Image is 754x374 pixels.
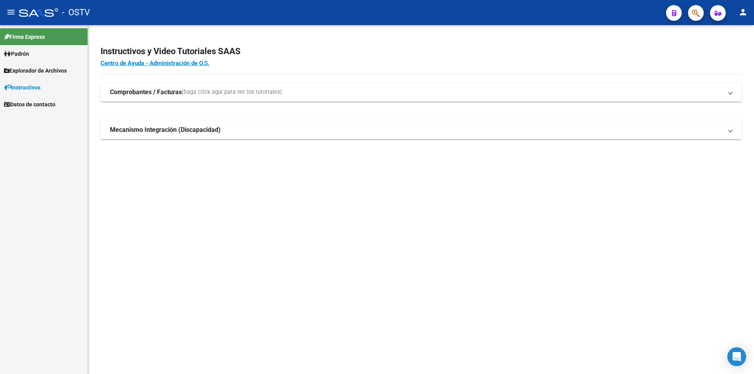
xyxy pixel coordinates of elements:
strong: Comprobantes / Facturas [110,88,182,97]
span: Explorador de Archivos [4,66,67,75]
a: Centro de Ayuda - Administración de O.S. [101,60,209,67]
mat-icon: menu [6,7,16,17]
div: Open Intercom Messenger [727,347,746,366]
span: - OSTV [62,4,90,21]
mat-expansion-panel-header: Mecanismo Integración (Discapacidad) [101,120,741,139]
span: Padrón [4,49,29,58]
span: Instructivos [4,83,40,92]
mat-expansion-panel-header: Comprobantes / Facturas(haga click aquí para ver los tutoriales) [101,83,741,102]
mat-icon: person [738,7,748,17]
span: Firma Express [4,33,45,41]
strong: Mecanismo Integración (Discapacidad) [110,126,221,134]
span: (haga click aquí para ver los tutoriales) [182,88,282,97]
h2: Instructivos y Video Tutoriales SAAS [101,44,741,59]
span: Datos de contacto [4,100,55,109]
